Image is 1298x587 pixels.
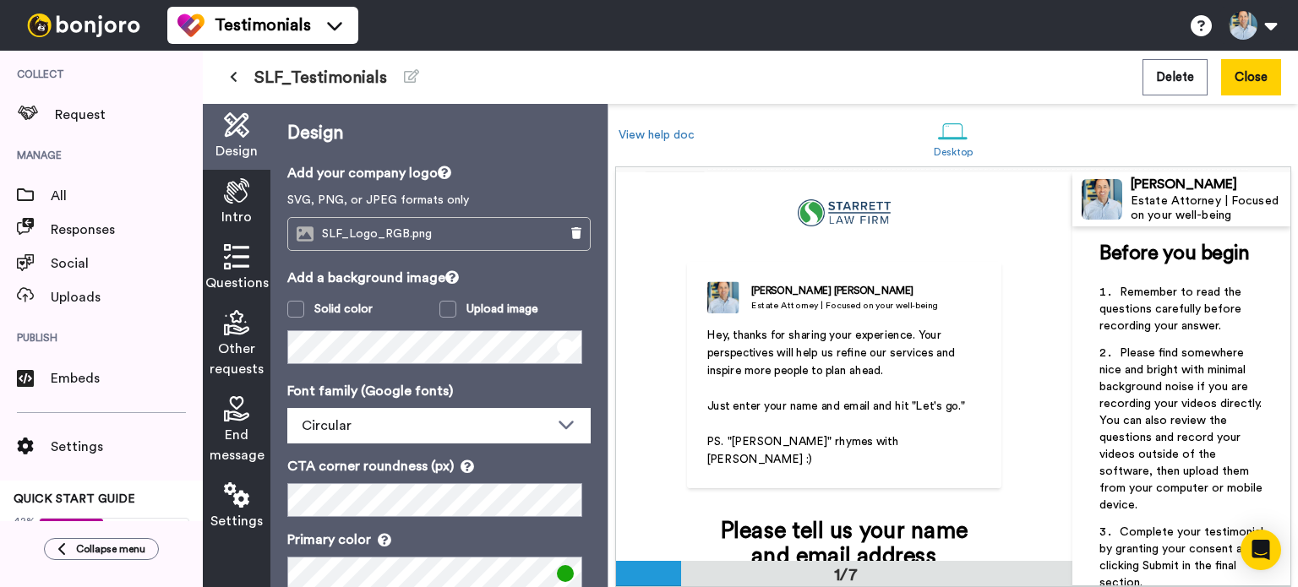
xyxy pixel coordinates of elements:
span: Testimonials [215,14,311,37]
span: Social [51,253,203,274]
div: Solid color [314,301,373,318]
div: Upload image [466,301,538,318]
span: Design [215,141,258,161]
span: Other requests [210,339,264,379]
div: Please tell us your name and email address [705,519,984,569]
p: Add a background image [287,268,591,288]
span: Circular [302,419,352,432]
span: End message [210,425,265,465]
span: Please find somewhere nice and bright with minimal background noise if you are recording your vid... [1099,347,1266,511]
span: Before you begin [1099,243,1249,264]
span: Request [55,105,203,125]
img: Profile Image [1082,179,1122,220]
div: Estate Attorney | Focused on your well-being [751,300,937,313]
span: SLF_Testimonials [254,66,387,90]
span: Hey, thanks for sharing your experience. Your perspectives will help us refine our services and i... [707,329,959,377]
img: tm-color.svg [177,12,205,39]
button: Delete [1143,59,1208,95]
div: Estate Attorney | Focused on your well-being [1131,194,1290,223]
span: Settings [51,437,203,457]
div: 1/7 [805,563,886,587]
p: Design [287,121,591,146]
span: SLF_Logo_RGB.png [322,227,440,242]
p: Primary color [287,530,591,550]
span: Just enter your name and email and hit "Let's go." [707,400,966,412]
p: SVG, PNG, or JPEG formats only [287,192,591,209]
span: QUICK START GUIDE [14,493,135,505]
span: Settings [210,511,263,531]
div: Desktop [934,146,973,158]
span: Responses [51,220,203,240]
button: Collapse menu [44,538,159,560]
a: Desktop [925,108,982,166]
span: Intro [221,207,252,227]
img: cc6e7a12-f94b-44bf-bd39-5d3643c99656 [798,199,891,226]
span: Questions [205,273,269,293]
span: 42% [14,514,35,528]
span: All [51,186,203,206]
span: Remember to read the questions carefully before recording your answer. [1099,286,1245,332]
p: Add your company logo [287,163,591,183]
p: CTA corner roundness (px) [287,456,591,476]
p: Font family (Google fonts) [287,381,591,401]
div: Open Intercom Messenger [1241,530,1281,570]
span: Embeds [51,368,203,389]
span: PS. "[PERSON_NAME]" rhymes with [PERSON_NAME] :) [707,436,902,465]
div: [PERSON_NAME] [PERSON_NAME] [751,283,937,298]
img: Estate Attorney | Focused on your well-being [707,282,739,314]
span: Uploads [51,287,203,307]
span: Collapse menu [76,542,145,556]
div: [PERSON_NAME] [1131,177,1290,193]
button: Close [1221,59,1281,95]
img: bj-logo-header-white.svg [20,14,147,37]
a: View help doc [619,129,695,141]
